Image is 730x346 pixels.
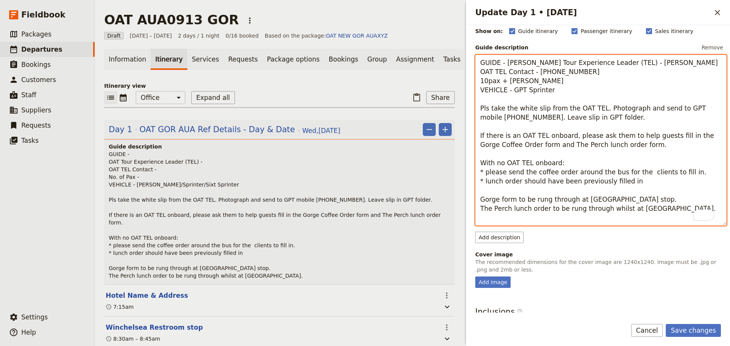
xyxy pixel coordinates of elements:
button: Edit this itinerary item [106,323,203,332]
a: Requests [224,49,262,70]
span: 0/16 booked [225,32,259,39]
a: Services [187,49,224,70]
span: Tasks [21,137,39,144]
span: ​ [517,308,523,314]
button: Add description [475,232,524,243]
span: Draft [104,32,124,39]
span: OAT GOR AUA Ref Details - Day & Date [140,124,295,135]
button: Expand all [191,91,235,104]
h1: OAT AUA0913 GOR [104,12,239,27]
p: Itinerary view [104,82,455,90]
p: The recommended dimensions for the cover image are 1240x1240. Image must be .jpg or .png and 2mb ... [475,258,727,273]
button: Share [426,91,455,104]
div: 8:30am – 8:45am [106,335,160,343]
span: Help [21,329,36,336]
h2: Update Day 1 • [DATE] [475,7,711,18]
span: Settings [21,313,48,321]
span: Sales itinerary [655,27,693,35]
span: Requests [21,122,51,129]
button: Cancel [631,324,663,337]
span: Passenger itinerary [581,27,632,35]
button: Paste itinerary item [410,91,423,104]
textarea: To enrich screen reader interactions, please activate Accessibility in Grammarly extension settings [475,55,727,226]
div: 7:15am [106,303,134,311]
span: [DATE] – [DATE] [130,32,172,39]
span: Wed , [DATE] [302,126,340,135]
span: Based on the package: [265,32,388,39]
span: Customers [21,76,56,84]
button: Edit day information [109,124,340,135]
p: GUIDE - OAT Tour Experience Leader (TEL) - OAT TEL Contact - No. of Pax - VEHICLE - [PERSON_NAME]... [109,150,452,280]
button: Remove [698,42,727,53]
span: Bookings [21,61,51,68]
button: Close drawer [711,6,724,19]
a: Information [104,49,151,70]
a: Bookings [324,49,363,70]
h4: Guide description [109,143,452,150]
button: Actions [440,321,453,334]
button: Add [439,123,452,136]
div: Cover image [475,251,727,258]
a: Group [363,49,392,70]
span: Suppliers [21,106,51,114]
label: Guide description [475,44,528,51]
span: Day 1 [109,124,132,135]
button: Remove [423,123,436,136]
div: Add image [475,276,511,288]
button: List view [104,91,117,104]
a: Package options [262,49,324,70]
button: Save changes [666,324,721,337]
span: Departures [21,46,62,53]
span: 2 days / 1 night [178,32,219,39]
span: Staff [21,91,36,99]
a: Itinerary [151,49,187,70]
h3: Inclusions [475,306,727,321]
button: Calendar view [117,91,130,104]
span: Packages [21,30,51,38]
button: Actions [243,14,256,27]
span: ​ [517,308,523,318]
span: Guide itinerary [518,27,558,35]
a: Assignment [392,49,439,70]
a: OAT NEW GOR AUAXYZ [326,33,388,39]
button: Edit this itinerary item [106,291,188,300]
button: Actions [440,289,453,302]
a: Tasks [439,49,465,70]
div: Show on: [475,27,503,35]
span: Fieldbook [21,9,65,21]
